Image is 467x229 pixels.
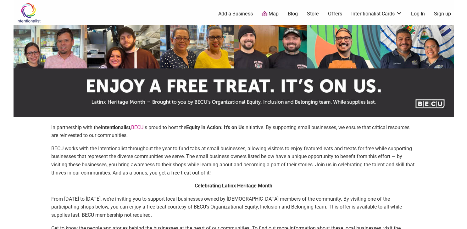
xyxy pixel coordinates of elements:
[288,10,298,17] a: Blog
[14,3,43,23] img: Intentionalist
[351,10,402,17] a: Intentionalist Cards
[195,183,272,189] strong: Celebrating Latinx Heritage Month
[186,124,244,130] strong: Equity in Action: It’s on Us
[51,145,416,177] p: BECU works with the Intentionalist throughout the year to fund tabs at small businesses, allowing...
[411,10,425,17] a: Log In
[131,124,143,130] a: BECU
[101,124,130,130] strong: Intentionalist
[51,195,416,219] p: From [DATE] to [DATE], we’re inviting you to support local businesses owned by [DEMOGRAPHIC_DATA]...
[14,25,454,117] img: sponsor logo
[262,10,279,18] a: Map
[218,10,253,17] a: Add a Business
[434,10,451,17] a: Sign up
[328,10,342,17] a: Offers
[307,10,319,17] a: Store
[51,123,416,140] p: In partnership with the , is proud to host the initiative. By supporting small businesses, we ens...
